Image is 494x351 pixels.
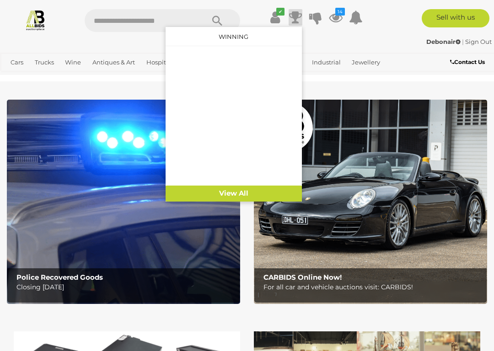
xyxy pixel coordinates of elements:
a: Winning [219,33,248,40]
a: [GEOGRAPHIC_DATA] [65,70,138,85]
i: ✔ [276,8,285,16]
button: Search [194,9,240,32]
a: 14 [329,9,343,26]
a: Sell with us [422,9,490,27]
a: Antiques & Art [89,55,139,70]
a: Debonair [426,38,462,45]
a: Industrial [308,55,344,70]
a: Wine [61,55,85,70]
a: Office [7,70,32,85]
i: 14 [335,8,345,16]
a: Cars [7,55,27,70]
a: ✔ [268,9,282,26]
a: View All [166,186,302,202]
b: Contact Us [450,58,485,65]
img: Allbids.com.au [25,9,46,31]
a: Jewellery [348,55,384,70]
a: Hospitality [143,55,183,70]
span: | [462,38,464,45]
a: Sports [36,70,62,85]
a: Sign Out [465,38,492,45]
a: Contact Us [450,57,487,67]
a: Trucks [31,55,58,70]
strong: Debonair [426,38,461,45]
